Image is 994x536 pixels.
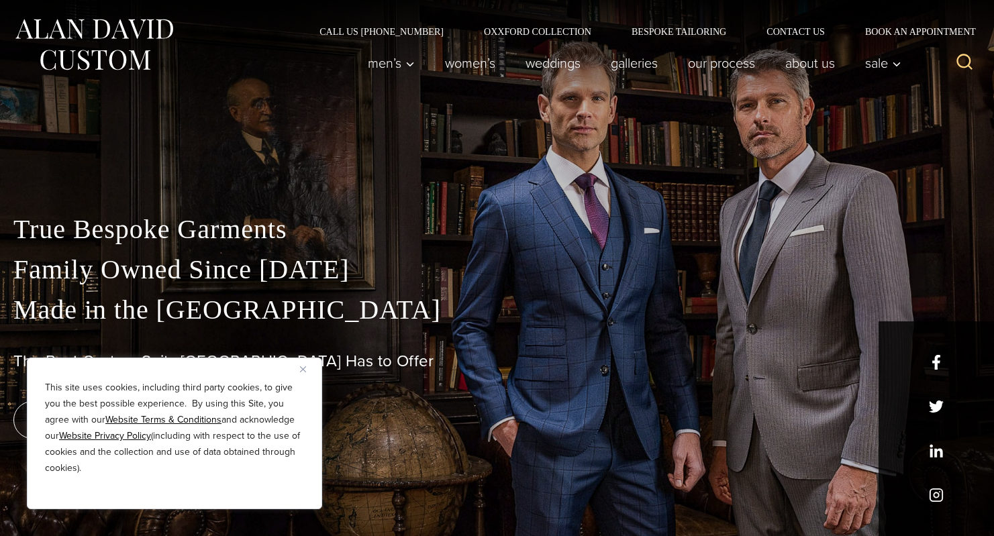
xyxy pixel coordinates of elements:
button: View Search Form [948,47,981,79]
a: book an appointment [13,401,201,439]
a: weddings [511,50,596,76]
p: True Bespoke Garments Family Owned Since [DATE] Made in the [GEOGRAPHIC_DATA] [13,209,981,330]
a: Website Privacy Policy [59,429,151,443]
nav: Secondary Navigation [299,27,981,36]
span: Sale [865,56,901,70]
a: Bespoke Tailoring [611,27,746,36]
a: Book an Appointment [845,27,981,36]
a: Oxxford Collection [464,27,611,36]
p: This site uses cookies, including third party cookies, to give you the best possible experience. ... [45,380,304,476]
a: Women’s [430,50,511,76]
a: About Us [771,50,850,76]
a: Contact Us [746,27,845,36]
a: Website Terms & Conditions [105,413,221,427]
button: Close [300,361,316,377]
nav: Primary Navigation [353,50,909,76]
a: Our Process [673,50,771,76]
img: Alan David Custom [13,15,175,74]
h1: The Best Custom Suits [GEOGRAPHIC_DATA] Has to Offer [13,352,981,371]
a: Galleries [596,50,673,76]
a: Call Us [PHONE_NUMBER] [299,27,464,36]
img: Close [300,366,306,372]
span: Men’s [368,56,415,70]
